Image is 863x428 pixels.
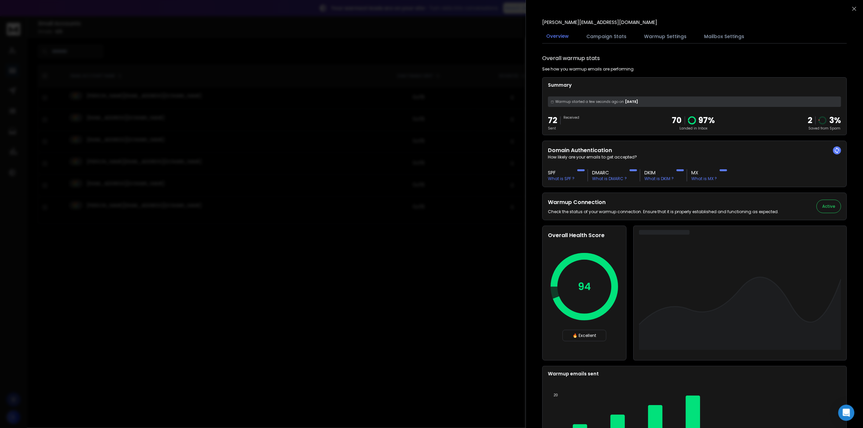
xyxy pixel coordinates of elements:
[700,29,748,44] button: Mailbox Settings
[582,29,631,44] button: Campaign Stats
[548,96,841,107] div: [DATE]
[808,115,812,126] strong: 2
[548,154,841,160] p: How likely are your emails to get accepted?
[691,176,717,181] p: What is MX ?
[672,126,715,131] p: Landed in Inbox
[548,209,779,215] p: Check the status of your warmup connection. Ensure that it is properly established and functionin...
[555,99,624,104] span: Warmup started a few seconds ago on
[640,29,691,44] button: Warmup Settings
[548,115,557,126] p: 72
[578,281,591,293] p: 94
[838,405,855,421] div: Open Intercom Messenger
[542,54,600,62] h1: Overall warmup stats
[691,169,717,176] h3: MX
[548,126,557,131] p: Sent
[644,169,674,176] h3: DKIM
[548,82,841,88] p: Summary
[816,200,841,213] button: Active
[808,126,841,131] p: Saved from Spam
[548,169,575,176] h3: SPF
[644,176,674,181] p: What is DKIM ?
[554,393,558,397] tspan: 20
[563,115,579,120] p: Received
[542,66,634,72] p: See how you warmup emails are performing
[542,19,657,26] p: [PERSON_NAME][EMAIL_ADDRESS][DOMAIN_NAME]
[699,115,715,126] p: 97 %
[548,370,841,377] p: Warmup emails sent
[548,198,779,206] h2: Warmup Connection
[548,231,621,239] h2: Overall Health Score
[592,169,627,176] h3: DMARC
[672,115,682,126] p: 70
[592,176,627,181] p: What is DMARC ?
[548,146,841,154] h2: Domain Authentication
[548,176,575,181] p: What is SPF ?
[829,115,841,126] p: 3 %
[562,330,606,341] div: 🔥 Excellent
[542,29,573,44] button: Overview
